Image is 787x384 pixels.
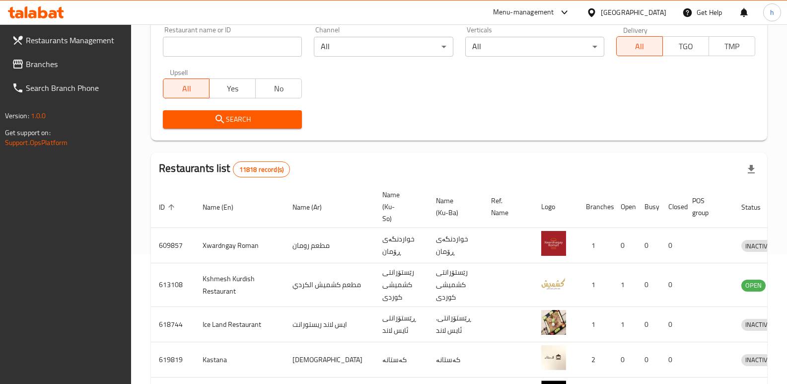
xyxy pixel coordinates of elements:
td: 1 [613,307,637,342]
td: 618744 [151,307,195,342]
span: Name (Ku-So) [382,189,416,225]
span: Ref. Name [491,195,521,219]
button: No [255,78,302,98]
img: Ice Land Restaurant [541,310,566,335]
a: Restaurants Management [4,28,132,52]
td: رێستۆرانتی کشمیشى كوردى [428,263,483,307]
button: TGO [662,36,709,56]
td: 619819 [151,342,195,378]
th: Closed [660,186,684,228]
span: Name (Ku-Ba) [436,195,471,219]
td: 0 [660,342,684,378]
div: Total records count [233,161,290,177]
div: Menu-management [493,6,554,18]
td: .ڕێستۆرانتی ئایس لاند [428,307,483,342]
label: Delivery [623,26,648,33]
td: 609857 [151,228,195,263]
td: Kshmesh Kurdish Restaurant [195,263,285,307]
span: h [770,7,774,18]
span: Version: [5,109,29,122]
div: Export file [739,157,763,181]
td: 0 [637,342,660,378]
span: TMP [713,39,751,54]
div: INACTIVE [741,319,775,331]
td: [DEMOGRAPHIC_DATA] [285,342,374,378]
td: Xwardngay Roman [195,228,285,263]
button: Yes [209,78,256,98]
td: مطعم كشميش الكردي [285,263,374,307]
td: 613108 [151,263,195,307]
span: Get support on: [5,126,51,139]
td: Kastana [195,342,285,378]
td: 1 [613,263,637,307]
span: Name (Ar) [292,201,335,213]
span: Yes [214,81,252,96]
td: 0 [660,307,684,342]
td: 0 [637,307,660,342]
span: INACTIVE [741,319,775,330]
td: 0 [660,228,684,263]
td: 0 [660,263,684,307]
span: All [167,81,206,96]
div: INACTIVE [741,354,775,366]
th: Busy [637,186,660,228]
th: Logo [533,186,578,228]
span: 1.0.0 [31,109,46,122]
td: خواردنگەی ڕۆمان [374,228,428,263]
span: TGO [667,39,705,54]
div: All [465,37,604,57]
td: 1 [578,263,613,307]
span: INACTIVE [741,354,775,366]
button: All [616,36,663,56]
td: رێستۆرانتی کشمیشى كوردى [374,263,428,307]
td: مطعم رومان [285,228,374,263]
span: INACTIVE [741,240,775,252]
span: Name (En) [203,201,246,213]
div: [GEOGRAPHIC_DATA] [601,7,666,18]
td: 1 [578,307,613,342]
span: Branches [26,58,124,70]
span: No [260,81,298,96]
td: ايس لاند ريستورانت [285,307,374,342]
span: 11818 record(s) [233,165,289,174]
img: Xwardngay Roman [541,231,566,256]
span: All [621,39,659,54]
td: خواردنگەی ڕۆمان [428,228,483,263]
button: Search [163,110,302,129]
td: ڕێستۆرانتی ئایس لاند [374,307,428,342]
input: Search for restaurant name or ID.. [163,37,302,57]
th: Open [613,186,637,228]
td: 0 [613,228,637,263]
label: Upsell [170,69,188,76]
div: All [314,37,453,57]
img: Kastana [541,345,566,370]
span: ID [159,201,178,213]
img: Kshmesh Kurdish Restaurant [541,271,566,296]
td: 0 [637,228,660,263]
td: 2 [578,342,613,378]
span: Status [741,201,774,213]
a: Branches [4,52,132,76]
td: 1 [578,228,613,263]
td: کەستانە [428,342,483,378]
a: Search Branch Phone [4,76,132,100]
span: Search Branch Phone [26,82,124,94]
td: 0 [637,263,660,307]
span: Search [171,113,294,126]
button: TMP [709,36,755,56]
span: Restaurants Management [26,34,124,46]
h2: Restaurants list [159,161,290,177]
td: Ice Land Restaurant [195,307,285,342]
button: All [163,78,210,98]
td: کەستانە [374,342,428,378]
span: POS group [692,195,721,219]
span: OPEN [741,280,766,291]
td: 0 [613,342,637,378]
a: Support.OpsPlatform [5,136,68,149]
th: Branches [578,186,613,228]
